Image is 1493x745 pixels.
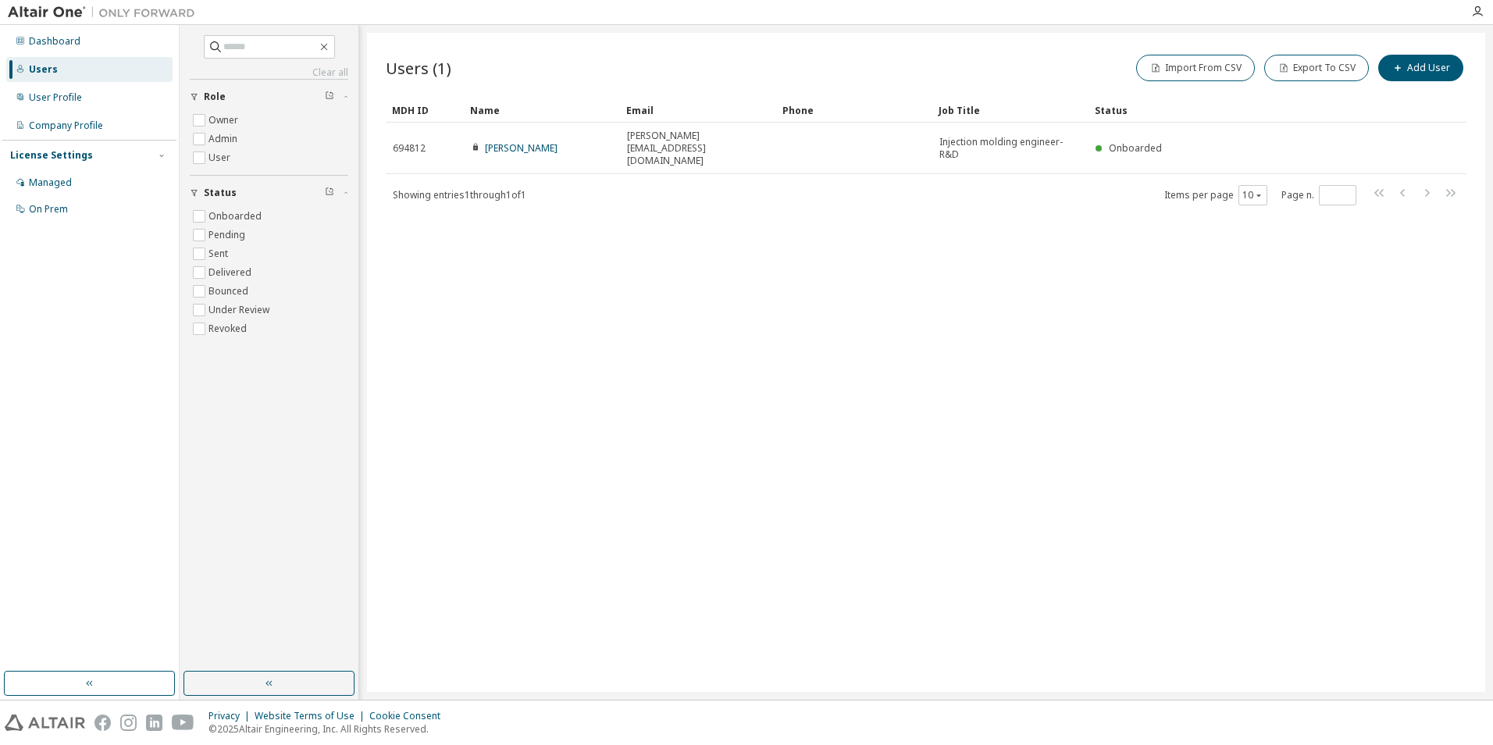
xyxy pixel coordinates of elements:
[1136,55,1255,81] button: Import From CSV
[208,111,241,130] label: Owner
[10,149,93,162] div: License Settings
[1264,55,1369,81] button: Export To CSV
[626,98,770,123] div: Email
[204,187,237,199] span: Status
[190,80,348,114] button: Role
[172,715,194,731] img: youtube.svg
[470,98,614,123] div: Name
[29,203,68,216] div: On Prem
[5,715,85,731] img: altair_logo.svg
[1109,141,1162,155] span: Onboarded
[386,57,451,79] span: Users (1)
[208,301,273,319] label: Under Review
[8,5,203,20] img: Altair One
[325,187,334,199] span: Clear filter
[146,715,162,731] img: linkedin.svg
[208,244,231,263] label: Sent
[208,319,250,338] label: Revoked
[29,35,80,48] div: Dashboard
[29,63,58,76] div: Users
[1095,98,1385,123] div: Status
[208,207,265,226] label: Onboarded
[1242,189,1263,201] button: 10
[325,91,334,103] span: Clear filter
[485,141,558,155] a: [PERSON_NAME]
[29,91,82,104] div: User Profile
[190,176,348,210] button: Status
[1378,55,1463,81] button: Add User
[393,142,426,155] span: 694812
[393,188,526,201] span: Showing entries 1 through 1 of 1
[208,226,248,244] label: Pending
[29,176,72,189] div: Managed
[120,715,137,731] img: instagram.svg
[627,130,769,167] span: [PERSON_NAME][EMAIL_ADDRESS][DOMAIN_NAME]
[1164,185,1267,205] span: Items per page
[782,98,926,123] div: Phone
[255,710,369,722] div: Website Terms of Use
[939,136,1081,161] span: Injection molding engineer-R&D
[208,282,251,301] label: Bounced
[208,130,241,148] label: Admin
[392,98,458,123] div: MDH ID
[190,66,348,79] a: Clear all
[939,98,1082,123] div: Job Title
[208,722,450,736] p: © 2025 Altair Engineering, Inc. All Rights Reserved.
[29,119,103,132] div: Company Profile
[369,710,450,722] div: Cookie Consent
[208,263,255,282] label: Delivered
[94,715,111,731] img: facebook.svg
[1281,185,1356,205] span: Page n.
[208,710,255,722] div: Privacy
[208,148,233,167] label: User
[204,91,226,103] span: Role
